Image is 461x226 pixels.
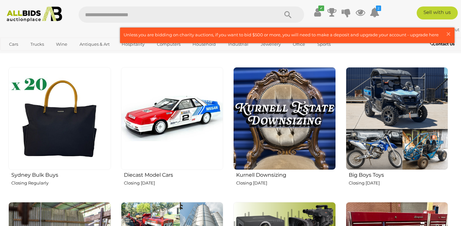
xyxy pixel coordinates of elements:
[346,67,448,196] a: Big Boys Toys Closing [DATE]
[257,39,285,50] a: Jewellery
[289,39,309,50] a: Office
[370,6,379,18] a: 2
[153,39,185,50] a: Computers
[5,50,59,60] a: [GEOGRAPHIC_DATA]
[415,27,437,32] strong: Onion56
[4,6,65,22] img: Allbids.com.au
[233,67,336,170] img: Kurnell Downsizing
[224,39,253,50] a: Industrial
[233,67,336,196] a: Kurnell Downsizing Closing [DATE]
[417,6,458,19] a: Sell with us
[376,6,381,11] i: 2
[188,39,220,50] a: Household
[313,6,323,18] a: ✔
[438,27,440,32] span: |
[236,179,336,187] p: Closing [DATE]
[441,27,459,32] a: Sign Out
[236,171,336,178] h2: Kurnell Downsizing
[272,6,304,23] button: Search
[349,171,448,178] h2: Big Boys Toys
[11,179,111,187] p: Closing Regularly
[445,28,451,40] span: ×
[8,67,111,170] img: Sydney Bulk Buys
[52,39,71,50] a: Wine
[415,27,438,32] a: Onion56
[349,179,448,187] p: Closing [DATE]
[75,39,114,50] a: Antiques & Art
[121,67,224,196] a: Diecast Model Cars Closing [DATE]
[430,41,456,48] a: Contact Us
[346,67,448,170] img: Big Boys Toys
[121,67,224,170] img: Diecast Model Cars
[11,171,111,178] h2: Sydney Bulk Buys
[117,39,149,50] a: Hospitality
[318,6,324,11] i: ✔
[313,39,335,50] a: Sports
[124,179,224,187] p: Closing [DATE]
[26,39,48,50] a: Trucks
[5,39,22,50] a: Cars
[124,171,224,178] h2: Diecast Model Cars
[430,42,455,46] b: Contact Us
[8,67,111,196] a: Sydney Bulk Buys Closing Regularly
